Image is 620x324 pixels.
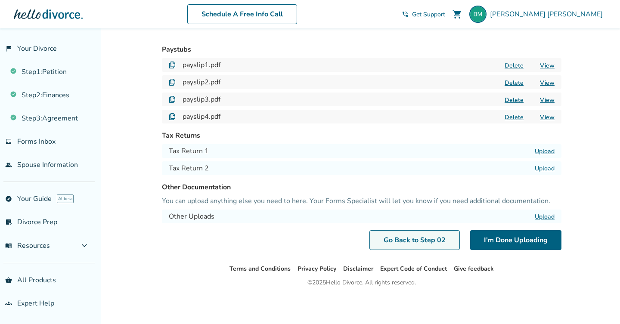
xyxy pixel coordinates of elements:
[183,94,220,105] h4: payslip3.pdf
[5,45,12,52] span: flag_2
[183,77,220,87] h4: payslip2.pdf
[17,137,56,146] span: Forms Inbox
[452,9,462,19] span: shopping_cart
[454,264,494,274] li: Give feedback
[535,213,555,221] label: Upload
[469,6,487,23] img: bette.g.maisel@gmail.com
[162,130,561,141] h3: Tax Returns
[307,278,416,288] div: © 2025 Hello Divorce. All rights reserved.
[535,147,555,155] label: Upload
[490,9,606,19] span: [PERSON_NAME] [PERSON_NAME]
[183,111,220,122] h4: payslip4.pdf
[5,277,12,284] span: shopping_basket
[298,265,336,273] a: Privacy Policy
[402,11,409,18] span: phone_in_talk
[162,196,561,206] p: You can upload anything else you need to here. Your Forms Specialist will let you know if you nee...
[502,96,526,105] button: Delete
[502,113,526,122] button: Delete
[5,161,12,168] span: people
[540,96,555,104] a: View
[169,146,209,156] h4: Tax Return 1
[540,79,555,87] a: View
[535,164,555,173] label: Upload
[369,230,460,250] a: Go Back to Step 02
[169,113,176,120] img: Document
[183,60,220,70] h4: payslip1.pdf
[169,96,176,103] img: Document
[229,265,291,273] a: Terms and Conditions
[5,138,12,145] span: inbox
[402,10,445,19] a: phone_in_talkGet Support
[502,61,526,70] button: Delete
[169,163,209,173] h4: Tax Return 2
[169,211,214,222] h4: Other Uploads
[343,264,373,274] li: Disclaimer
[187,4,297,24] a: Schedule A Free Info Call
[5,195,12,202] span: explore
[169,62,176,68] img: Document
[412,10,445,19] span: Get Support
[162,44,561,55] h3: Paystubs
[577,283,620,324] iframe: Chat Widget
[5,300,12,307] span: groups
[169,79,176,86] img: Document
[540,113,555,121] a: View
[540,62,555,70] a: View
[502,78,526,87] button: Delete
[5,219,12,225] span: list_alt_check
[57,194,74,203] span: AI beta
[5,242,12,249] span: menu_book
[380,265,447,273] a: Expert Code of Conduct
[162,182,561,192] h3: Other Documentation
[5,241,50,250] span: Resources
[79,241,90,251] span: expand_more
[470,230,561,250] button: I'm Done Uploading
